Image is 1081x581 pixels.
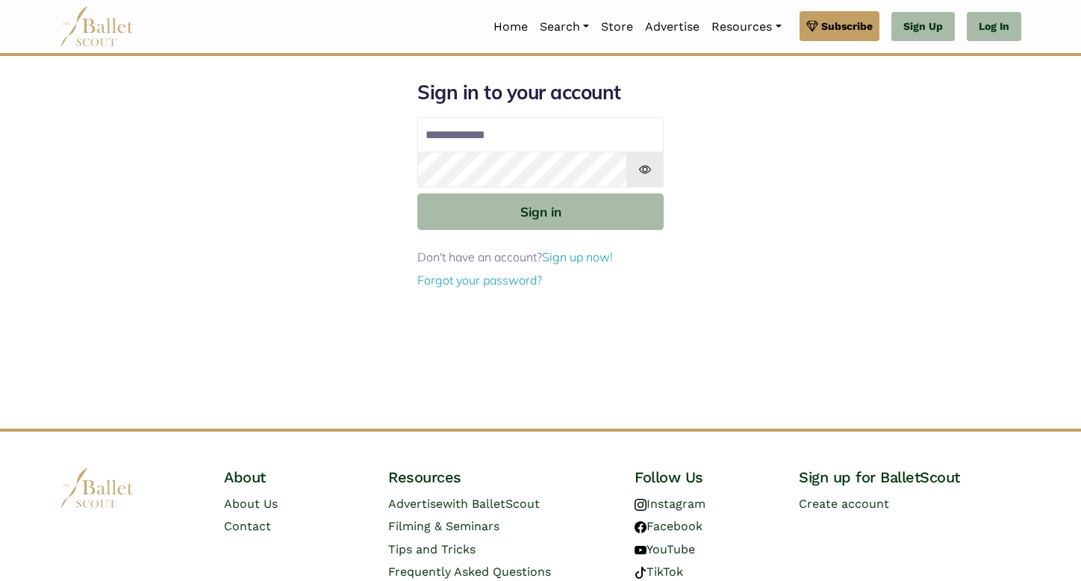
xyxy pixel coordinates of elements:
[635,497,705,511] a: Instagram
[639,11,705,43] a: Advertise
[967,12,1021,42] a: Log In
[60,467,134,509] img: logo
[417,80,664,105] h1: Sign in to your account
[800,11,879,41] a: Subscribe
[799,497,889,511] a: Create account
[534,11,595,43] a: Search
[821,18,873,34] span: Subscribe
[443,497,540,511] span: with BalletScout
[388,542,476,556] a: Tips and Tricks
[388,565,551,579] a: Frequently Asked Questions
[224,497,278,511] a: About Us
[635,467,775,487] h4: Follow Us
[417,273,542,288] a: Forgot your password?
[705,11,787,43] a: Resources
[595,11,639,43] a: Store
[635,519,703,533] a: Facebook
[635,567,647,579] img: tiktok logo
[224,467,364,487] h4: About
[542,249,613,264] a: Sign up now!
[224,519,271,533] a: Contact
[635,542,695,556] a: YouTube
[388,519,499,533] a: Filming & Seminars
[891,12,955,42] a: Sign Up
[487,11,534,43] a: Home
[417,193,664,230] button: Sign in
[635,499,647,511] img: instagram logo
[635,521,647,533] img: facebook logo
[388,467,611,487] h4: Resources
[388,497,540,511] a: Advertisewith BalletScout
[806,18,818,34] img: gem.svg
[417,248,664,267] p: Don't have an account?
[799,467,1021,487] h4: Sign up for BalletScout
[635,544,647,556] img: youtube logo
[635,565,683,579] a: TikTok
